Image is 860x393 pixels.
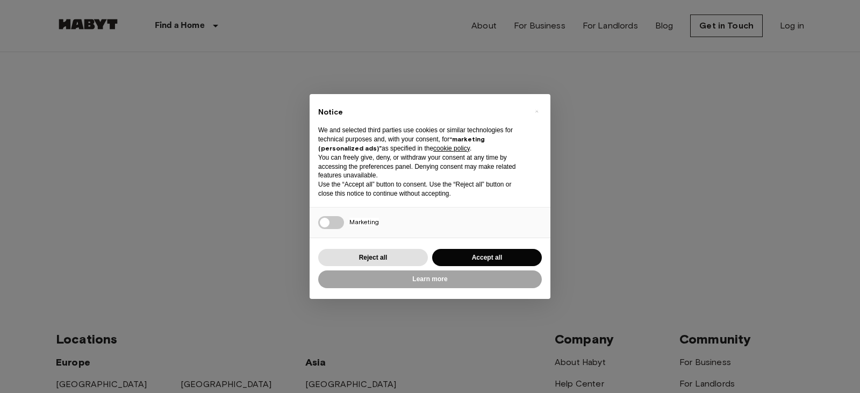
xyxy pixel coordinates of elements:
a: cookie policy [433,145,470,152]
strong: “marketing (personalized ads)” [318,135,485,152]
p: You can freely give, deny, or withdraw your consent at any time by accessing the preferences pane... [318,153,525,180]
span: × [535,105,539,118]
button: Learn more [318,270,542,288]
button: Reject all [318,249,428,267]
p: Use the “Accept all” button to consent. Use the “Reject all” button or close this notice to conti... [318,180,525,198]
span: Marketing [349,218,379,226]
button: Close this notice [528,103,545,120]
button: Accept all [432,249,542,267]
p: We and selected third parties use cookies or similar technologies for technical purposes and, wit... [318,126,525,153]
h2: Notice [318,107,525,118]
